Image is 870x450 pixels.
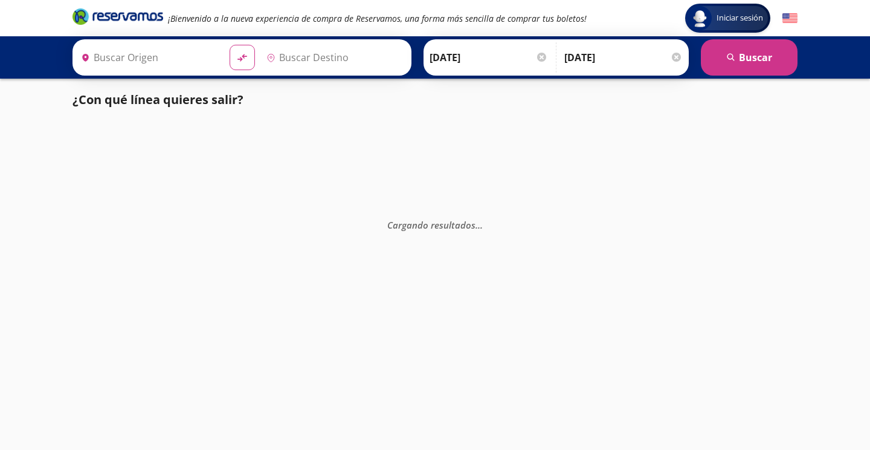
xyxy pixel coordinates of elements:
[478,219,480,231] span: .
[564,42,683,73] input: Opcional
[76,42,220,73] input: Buscar Origen
[72,91,243,109] p: ¿Con qué línea quieres salir?
[168,13,587,24] em: ¡Bienvenido a la nueva experiencia de compra de Reservamos, una forma más sencilla de comprar tus...
[430,42,548,73] input: Elegir Fecha
[262,42,405,73] input: Buscar Destino
[475,219,478,231] span: .
[387,219,483,231] em: Cargando resultados
[782,11,797,26] button: English
[480,219,483,231] span: .
[72,7,163,29] a: Brand Logo
[701,39,797,76] button: Buscar
[72,7,163,25] i: Brand Logo
[712,12,768,24] span: Iniciar sesión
